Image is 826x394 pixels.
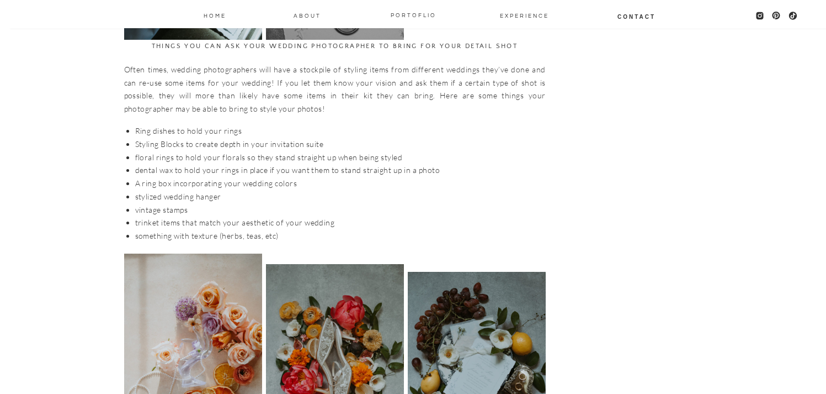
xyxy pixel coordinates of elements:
[135,190,546,203] li: stylized wedding hanger
[135,164,546,177] li: dental wax to hold your rings in place if you want them to stand straight up in a photo
[386,10,441,19] a: PORTOFLIO
[135,229,546,243] li: something with texture (herbs, teas, etc)
[135,203,546,217] li: vintage stamps
[124,63,546,115] p: Often times, wedding photographers will have a stockpile of styling items from different weddings...
[135,151,546,164] li: floral rings to hold your florals so they stand straight up when being styled
[293,10,322,19] a: About
[135,177,546,190] li: A ring box incorporating your wedding colors
[203,10,227,19] a: Home
[135,216,546,229] li: trinket items that match your aesthetic of your wedding
[135,138,546,151] li: Styling Blocks to create depth in your invitation suite
[135,124,546,138] li: Ring dishes to hold your rings
[617,12,657,20] a: Contact
[124,40,546,53] h3: Things you can ask your wedding photographer to bring for your detail shot
[500,10,540,19] a: EXPERIENCE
